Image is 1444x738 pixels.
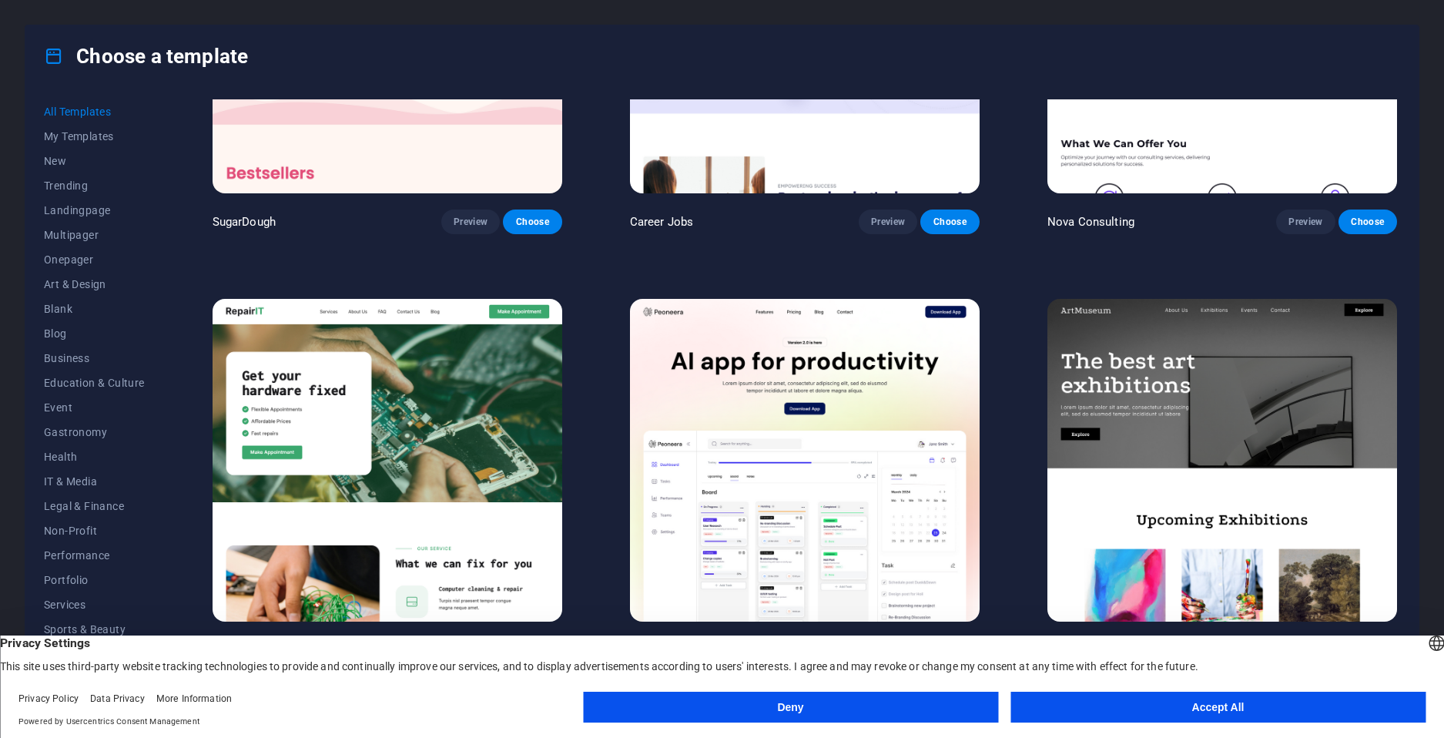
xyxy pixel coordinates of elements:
span: My Templates [44,130,145,143]
span: Landingpage [44,204,145,216]
button: Choose [1338,210,1397,234]
span: Onepager [44,253,145,266]
p: Career Jobs [630,214,694,230]
span: Business [44,352,145,364]
span: Legal & Finance [44,500,145,512]
button: All Templates [44,99,145,124]
span: IT & Media [44,475,145,488]
span: Preview [871,216,905,228]
span: Choose [515,216,549,228]
button: IT & Media [44,469,145,494]
span: Blank [44,303,145,315]
img: RepairIT [213,299,562,621]
span: New [44,155,145,167]
span: Multipager [44,229,145,241]
span: Education & Culture [44,377,145,389]
span: Preview [454,216,487,228]
span: Art & Design [44,278,145,290]
span: Services [44,599,145,611]
button: Choose [920,210,979,234]
button: Non-Profit [44,518,145,543]
button: Event [44,395,145,420]
h4: Choose a template [44,44,248,69]
span: Trending [44,179,145,192]
span: Event [44,401,145,414]
span: Choose [1351,216,1385,228]
button: Preview [441,210,500,234]
p: Nova Consulting [1047,214,1134,230]
button: Choose [503,210,561,234]
span: Portfolio [44,574,145,586]
span: Health [44,451,145,463]
button: Blog [44,321,145,346]
button: Onepager [44,247,145,272]
button: Landingpage [44,198,145,223]
span: Sports & Beauty [44,623,145,636]
span: All Templates [44,106,145,118]
button: Business [44,346,145,371]
img: Peoneera [630,299,980,621]
button: New [44,149,145,173]
button: Portfolio [44,568,145,592]
span: Blog [44,327,145,340]
button: My Templates [44,124,145,149]
button: Health [44,444,145,469]
button: Education & Culture [44,371,145,395]
button: Services [44,592,145,617]
span: Preview [1288,216,1322,228]
button: Performance [44,543,145,568]
span: Non-Profit [44,525,145,537]
button: Art & Design [44,272,145,297]
button: Gastronomy [44,420,145,444]
button: Multipager [44,223,145,247]
button: Legal & Finance [44,494,145,518]
button: Trending [44,173,145,198]
img: Art Museum [1047,299,1397,621]
span: Gastronomy [44,426,145,438]
button: Blank [44,297,145,321]
span: Choose [933,216,967,228]
button: Preview [859,210,917,234]
span: Performance [44,549,145,562]
button: Preview [1276,210,1335,234]
p: SugarDough [213,214,276,230]
button: Sports & Beauty [44,617,145,642]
